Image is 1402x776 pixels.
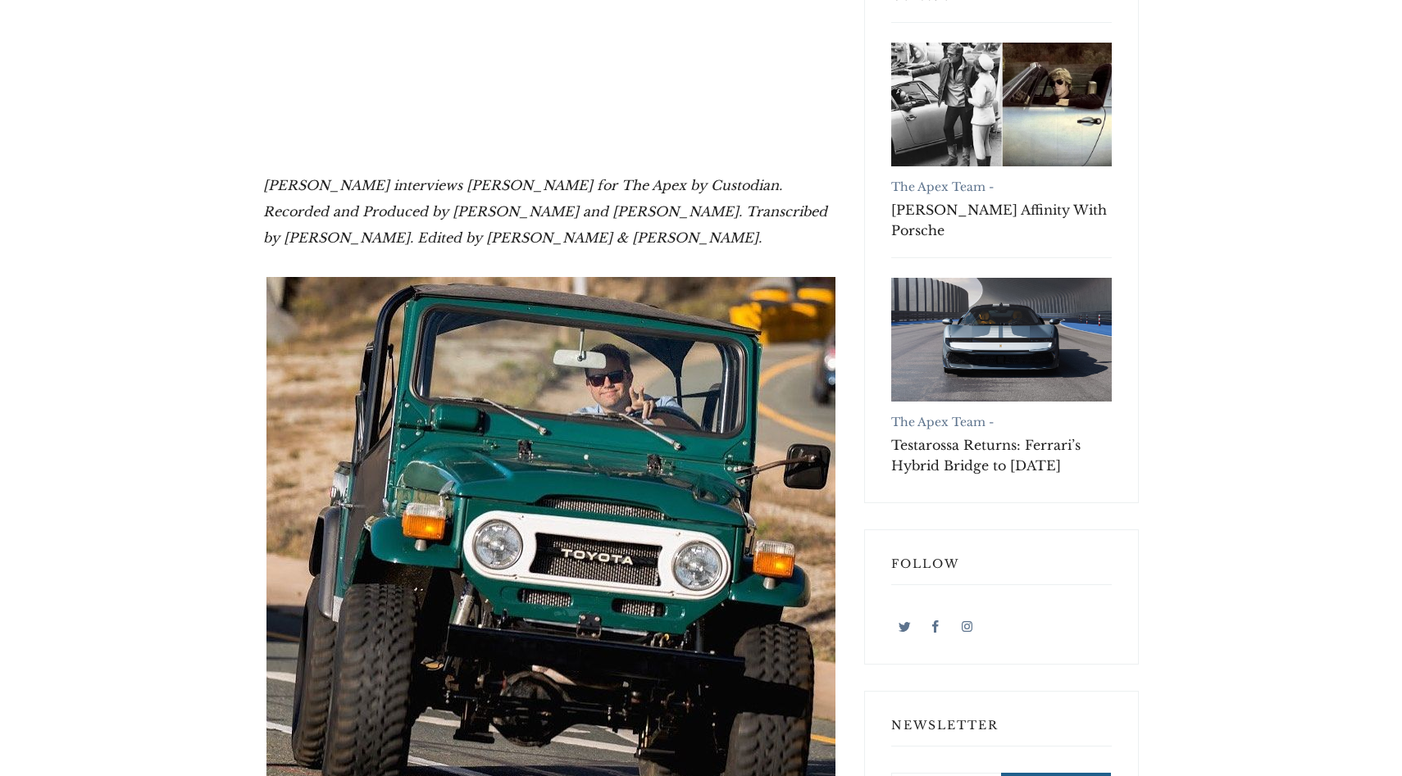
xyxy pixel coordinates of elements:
a: Robert Redford's Affinity With Porsche [891,43,1112,166]
a: Twitter [891,611,918,638]
a: Facebook [922,611,949,638]
em: [PERSON_NAME] interviews [PERSON_NAME] for The Apex by Custodian. Recorded and Produced by [PERSO... [263,177,827,246]
h3: Newsletter [891,718,1112,747]
a: Instagram [954,611,981,638]
h3: Follow [891,556,1112,585]
a: [PERSON_NAME] Affinity With Porsche [891,200,1112,241]
a: The Apex Team - [891,179,994,194]
a: The Apex Team - [891,415,994,429]
a: Testarossa Returns: Ferrari’s Hybrid Bridge to Tomorrow [891,278,1112,402]
a: Testarossa Returns: Ferrari’s Hybrid Bridge to [DATE] [891,435,1112,476]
